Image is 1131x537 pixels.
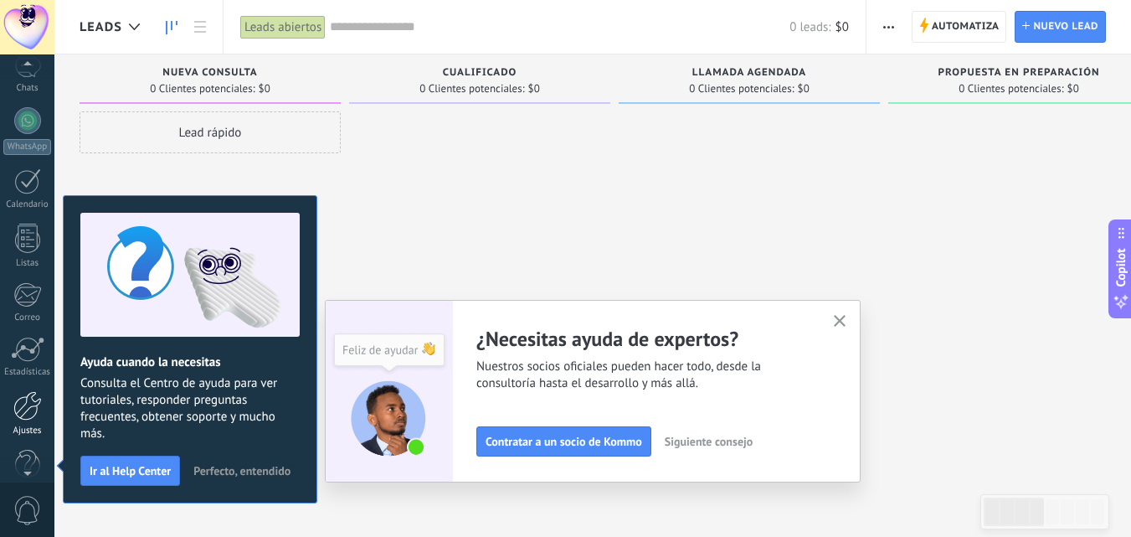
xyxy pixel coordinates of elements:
[240,15,326,39] div: Leads abiertos
[419,84,524,94] span: 0 Clientes potenciales:
[877,11,901,43] button: Más
[3,426,52,436] div: Ajustes
[357,67,602,81] div: Cualificado
[259,84,270,94] span: $0
[1067,84,1079,94] span: $0
[80,375,300,442] span: Consulta el Centro de ayuda para ver tutoriales, responder preguntas frecuentes, obtener soporte ...
[657,429,760,454] button: Siguiente consejo
[3,312,52,323] div: Correo
[476,326,813,352] h2: ¿Necesitas ayuda de expertos?
[150,84,254,94] span: 0 Clientes potenciales:
[162,67,257,79] span: Nueva consulta
[80,456,180,486] button: Ir al Help Center
[528,84,540,94] span: $0
[476,426,651,457] button: Contratar a un socio de Kommo
[157,11,186,44] a: Leads
[3,199,52,210] div: Calendario
[835,19,849,35] span: $0
[912,11,1007,43] a: Automatiza
[3,258,52,269] div: Listas
[798,84,810,94] span: $0
[692,67,806,79] span: Llamada agendada
[1113,248,1129,287] span: Copilot
[689,84,794,94] span: 0 Clientes potenciales:
[80,111,341,153] div: Lead rápido
[186,458,298,483] button: Perfecto, entendido
[1015,11,1106,43] a: Nuevo lead
[932,12,1000,42] span: Automatiza
[88,67,332,81] div: Nueva consulta
[1033,12,1098,42] span: Nuevo lead
[959,84,1063,94] span: 0 Clientes potenciales:
[627,67,871,81] div: Llamada agendada
[476,359,813,392] span: Nuestros socios oficiales pueden hacer todo, desde la consultoría hasta el desarrollo y más allá.
[443,67,517,79] span: Cualificado
[665,436,753,447] span: Siguiente consejo
[193,465,290,477] span: Perfecto, entendido
[3,83,52,94] div: Chats
[3,139,51,155] div: WhatsApp
[80,19,122,35] span: Leads
[486,436,642,447] span: Contratar a un socio de Kommo
[186,11,214,44] a: Lista
[789,19,830,35] span: 0 leads:
[3,367,52,378] div: Estadísticas
[938,67,1100,79] span: Propuesta en preparación
[80,354,300,370] h2: Ayuda cuando la necesitas
[90,465,171,477] span: Ir al Help Center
